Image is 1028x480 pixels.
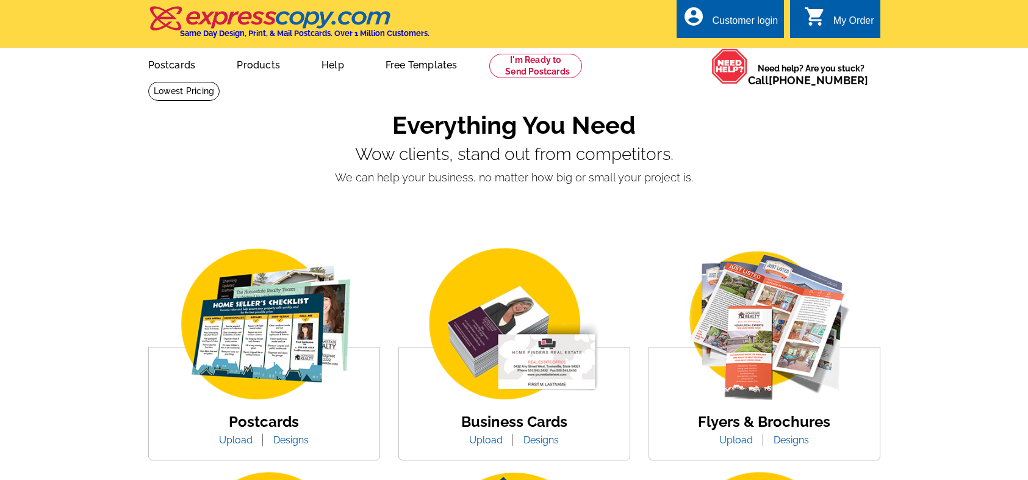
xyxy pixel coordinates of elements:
p: We can help your business, no matter how big or small your project is. [148,169,880,186]
a: Upload [460,434,512,446]
span: Need help? Are you stuck? [748,62,874,87]
a: Designs [264,434,318,446]
a: Upload [710,434,762,446]
a: [PHONE_NUMBER] [769,74,868,87]
i: account_circle [683,5,705,27]
img: flyer-card.png [661,245,868,405]
h1: Everything You Need [148,111,880,140]
a: Upload [210,434,262,446]
a: Postcards [229,413,299,431]
h4: Same Day Design, Print, & Mail Postcards. Over 1 Million Customers. [180,29,430,38]
a: Products [217,49,300,78]
i: shopping_cart [804,5,826,27]
a: Business Cards [461,413,567,431]
a: Designs [764,434,818,446]
span: Call [748,74,868,87]
a: Postcards [129,49,215,78]
a: account_circle Customer login [683,13,778,29]
div: Customer login [712,15,778,32]
a: Flyers & Brochures [698,413,830,431]
a: Help [302,49,364,78]
a: Same Day Design, Print, & Mail Postcards. Over 1 Million Customers. [148,15,430,38]
div: My Order [833,15,874,32]
a: Free Templates [366,49,477,78]
img: help [711,48,748,84]
img: img_postcard.png [160,245,368,405]
a: Designs [514,434,568,446]
img: business-card.png [411,245,618,405]
a: shopping_cart My Order [804,13,874,29]
p: Wow clients, stand out from competitors. [148,145,880,164]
